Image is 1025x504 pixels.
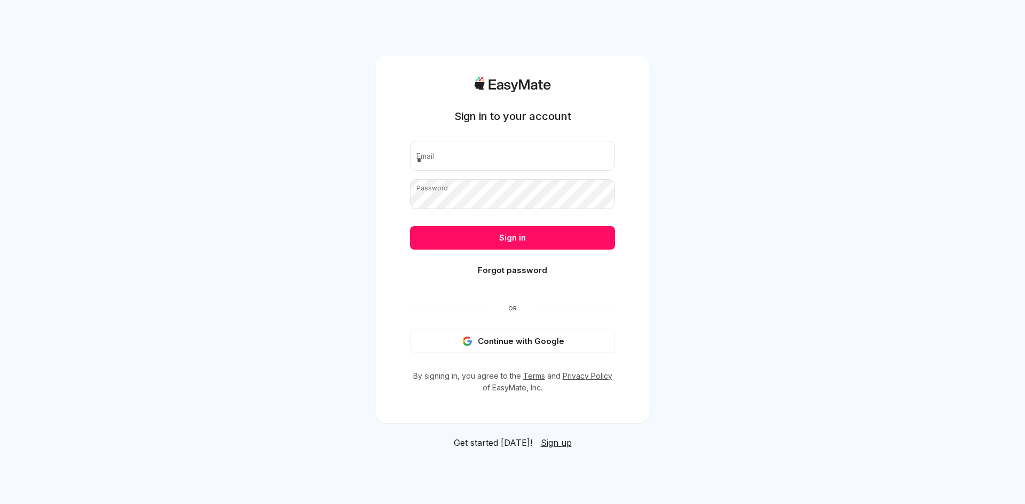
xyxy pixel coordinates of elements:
[563,371,612,380] a: Privacy Policy
[487,304,538,313] span: Or
[523,371,545,380] a: Terms
[541,436,572,449] a: Sign up
[541,437,572,448] span: Sign up
[454,109,571,124] h1: Sign in to your account
[410,330,615,353] button: Continue with Google
[454,436,532,449] span: Get started [DATE]!
[410,370,615,394] p: By signing in, you agree to the and of EasyMate, Inc.
[410,226,615,250] button: Sign in
[410,259,615,282] button: Forgot password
